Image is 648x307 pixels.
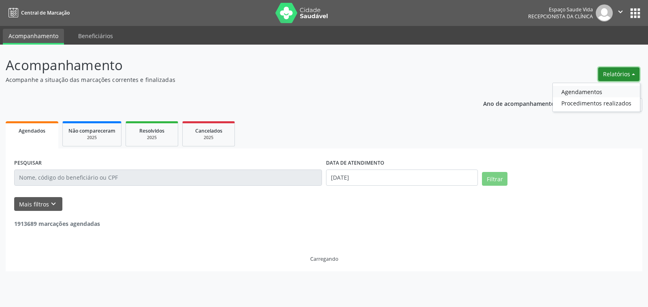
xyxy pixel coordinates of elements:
button: Relatórios [598,67,639,81]
a: Central de Marcação [6,6,70,19]
a: Procedimentos realizados [553,97,640,109]
div: 2025 [132,135,172,141]
i: keyboard_arrow_down [49,200,58,208]
span: Agendados [19,127,45,134]
span: Central de Marcação [21,9,70,16]
a: Acompanhamento [3,29,64,45]
ul: Relatórios [552,83,640,112]
img: img [596,4,613,21]
a: Agendamentos [553,86,640,97]
i:  [616,7,625,16]
div: 2025 [188,135,229,141]
label: PESQUISAR [14,157,42,170]
div: Carregando [310,255,338,262]
span: Resolvidos [139,127,164,134]
span: Cancelados [195,127,222,134]
input: Selecione um intervalo [326,170,478,186]
a: Beneficiários [72,29,119,43]
button: Filtrar [482,172,507,186]
button: Mais filtroskeyboard_arrow_down [14,197,62,211]
p: Acompanhamento [6,55,451,75]
div: Espaço Saude Vida [528,6,593,13]
strong: 1913689 marcações agendadas [14,220,100,228]
div: 2025 [68,135,115,141]
span: Recepcionista da clínica [528,13,593,20]
span: Não compareceram [68,127,115,134]
p: Ano de acompanhamento [483,98,555,108]
label: DATA DE ATENDIMENTO [326,157,384,170]
input: Nome, código do beneficiário ou CPF [14,170,322,186]
p: Acompanhe a situação das marcações correntes e finalizadas [6,75,451,84]
button:  [613,4,628,21]
button: apps [628,6,642,20]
